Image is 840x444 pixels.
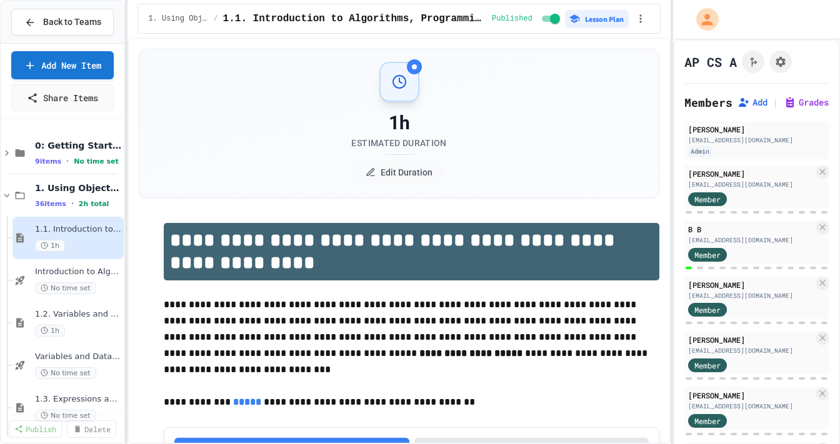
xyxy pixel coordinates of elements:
a: Share Items [11,84,114,111]
span: Member [694,249,721,260]
a: Publish [9,420,62,438]
span: Member [694,415,721,427]
button: Back to Teams [11,9,114,36]
span: No time set [74,157,119,165]
span: 1.2. Variables and Data Types [35,309,121,320]
span: 1.3. Expressions and Output [New] [35,394,121,405]
span: Published [492,14,532,24]
span: 1. Using Objects and Methods [148,14,208,24]
span: | [772,95,779,110]
span: 1h [35,240,65,252]
span: • [66,156,69,166]
button: Click to see fork details [742,51,764,73]
div: [PERSON_NAME] [688,124,825,135]
div: [EMAIL_ADDRESS][DOMAIN_NAME] [688,136,825,145]
span: 2h total [79,200,109,208]
div: [PERSON_NAME] [688,168,814,179]
span: Variables and Data Types - Quiz [35,352,121,362]
div: Estimated Duration [351,137,446,149]
span: 9 items [35,157,61,165]
span: 36 items [35,200,66,208]
div: [PERSON_NAME] [688,390,814,401]
div: [PERSON_NAME] [688,279,814,290]
span: Back to Teams [43,16,101,29]
div: [EMAIL_ADDRESS][DOMAIN_NAME] [688,346,814,355]
div: [EMAIL_ADDRESS][DOMAIN_NAME] [688,402,814,411]
span: No time set [35,410,96,422]
span: 1.1. Introduction to Algorithms, Programming, and Compilers [223,11,487,26]
span: No time set [35,367,96,379]
a: Delete [67,420,116,438]
div: [EMAIL_ADDRESS][DOMAIN_NAME] [688,180,814,189]
div: Content is published and visible to students [492,11,562,26]
span: 1. Using Objects and Methods [35,182,121,194]
button: Assignment Settings [769,51,792,73]
button: Grades [784,96,829,109]
span: Member [694,360,721,371]
span: No time set [35,282,96,294]
div: B B [688,224,814,235]
button: Lesson Plan [565,10,629,28]
span: 1.1. Introduction to Algorithms, Programming, and Compilers [35,224,121,235]
h2: Members [684,94,732,111]
span: • [71,199,74,209]
button: Add [737,96,767,109]
span: / [213,14,217,24]
button: Edit Duration [353,160,445,185]
div: [EMAIL_ADDRESS][DOMAIN_NAME] [688,235,814,245]
span: 0: Getting Started [35,140,121,151]
a: Add New Item [11,51,114,79]
span: Introduction to Algorithms, Programming, and Compilers [35,267,121,277]
span: Member [694,304,721,315]
div: [PERSON_NAME] [688,334,814,345]
h1: AP CS A [684,53,737,71]
div: 1h [351,112,446,134]
span: Member [694,194,721,205]
span: 1h [35,325,65,337]
div: [EMAIL_ADDRESS][DOMAIN_NAME] [688,291,814,300]
div: Admin [688,146,712,157]
div: My Account [683,5,722,34]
